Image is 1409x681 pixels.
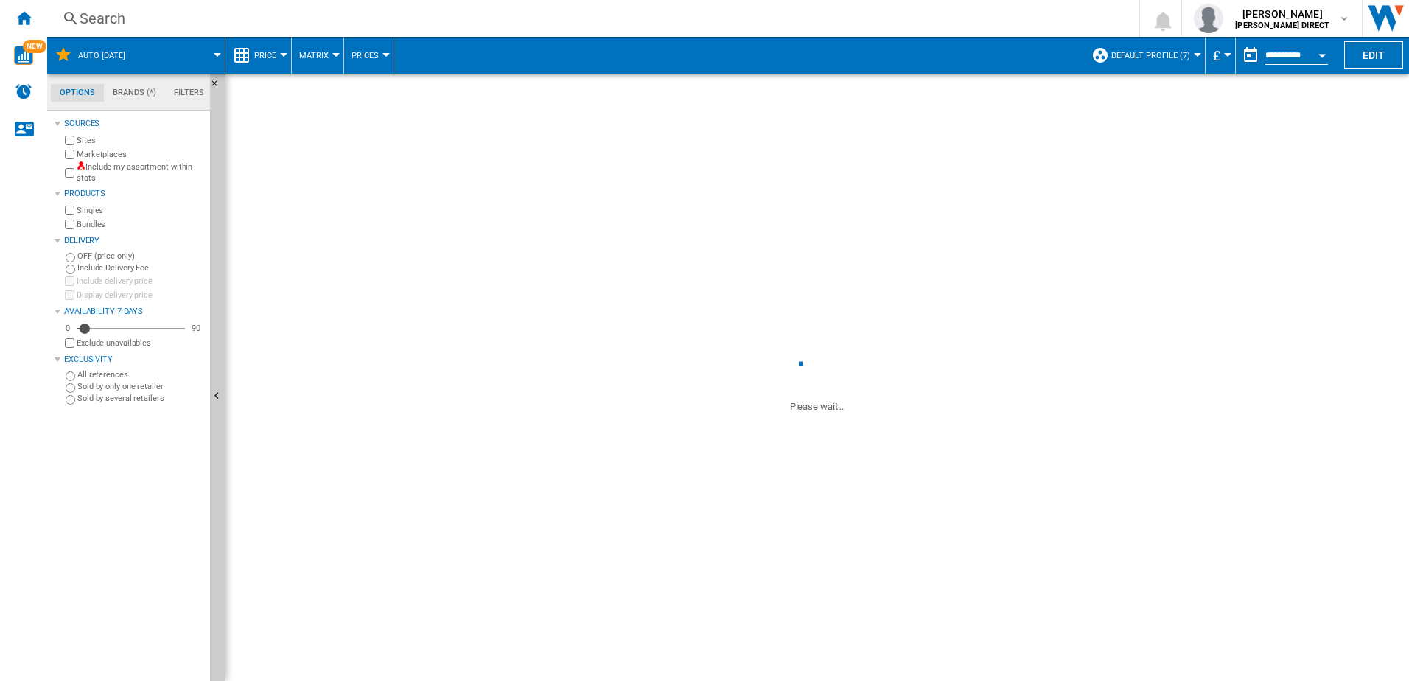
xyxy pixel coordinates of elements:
div: Default profile (7) [1091,37,1198,74]
div: Search [80,8,1100,29]
input: Display delivery price [65,338,74,348]
img: mysite-not-bg-18x18.png [77,161,85,170]
label: Sold by several retailers [77,393,204,404]
label: Exclude unavailables [77,338,204,349]
img: wise-card.svg [14,46,33,65]
button: Edit [1344,41,1403,69]
label: OFF (price only) [77,251,204,262]
div: Products [64,188,204,200]
input: Include Delivery Fee [66,265,75,274]
div: Exclusivity [64,354,204,366]
input: Sites [65,136,74,145]
button: md-calendar [1236,41,1265,70]
span: Price [254,51,276,60]
span: Default profile (7) [1111,51,1190,60]
div: Delivery [64,235,204,247]
span: [PERSON_NAME] [1235,7,1329,21]
input: All references [66,371,75,381]
img: alerts-logo.svg [15,83,32,100]
input: Marketplaces [65,150,74,159]
div: Availability 7 Days [64,306,204,318]
div: 90 [188,323,204,334]
button: Prices [352,37,386,74]
input: Sold by only one retailer [66,383,75,393]
md-slider: Availability [77,321,185,336]
input: Sold by several retailers [66,395,75,405]
button: Matrix [299,37,336,74]
div: Price [233,37,284,74]
md-tab-item: Filters [165,84,213,102]
button: Default profile (7) [1111,37,1198,74]
label: Include delivery price [77,276,204,287]
md-menu: Currency [1206,37,1236,74]
button: Price [254,37,284,74]
div: AUTO [DATE] [55,37,217,74]
img: profile.jpg [1194,4,1223,33]
button: £ [1213,37,1228,74]
label: Sold by only one retailer [77,381,204,392]
label: Sites [77,135,204,146]
label: Include my assortment within stats [77,161,204,184]
span: AUTO THURSDAY [78,51,125,60]
ng-transclude: Please wait... [790,401,845,412]
button: Open calendar [1309,40,1335,66]
md-tab-item: Options [51,84,104,102]
label: Singles [77,205,204,216]
label: All references [77,369,204,380]
span: £ [1213,48,1220,63]
label: Display delivery price [77,290,204,301]
label: Include Delivery Fee [77,262,204,273]
div: Sources [64,118,204,130]
input: Include my assortment within stats [65,164,74,182]
input: Display delivery price [65,290,74,300]
input: Include delivery price [65,276,74,286]
div: 0 [62,323,74,334]
button: AUTO [DATE] [78,37,140,74]
button: Hide [210,74,228,100]
input: Bundles [65,220,74,229]
b: [PERSON_NAME] DIRECT [1235,21,1329,30]
span: Matrix [299,51,329,60]
input: OFF (price only) [66,253,75,262]
label: Marketplaces [77,149,204,160]
label: Bundles [77,219,204,230]
span: Prices [352,51,379,60]
span: NEW [23,40,46,53]
input: Singles [65,206,74,215]
md-tab-item: Brands (*) [104,84,165,102]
